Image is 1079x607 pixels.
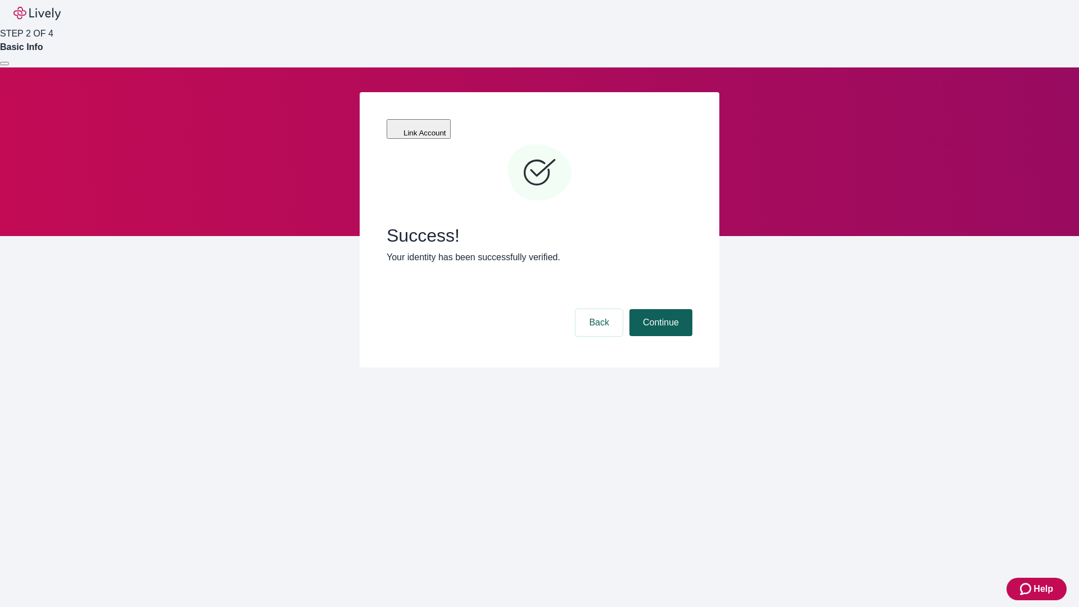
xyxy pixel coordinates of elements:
button: Zendesk support iconHelp [1007,578,1067,600]
button: Link Account [387,119,451,139]
svg: Checkmark icon [506,139,573,207]
span: Success! [387,225,692,246]
img: Lively [13,7,61,20]
button: Continue [629,309,692,336]
button: Back [575,309,623,336]
span: Help [1033,582,1053,596]
svg: Zendesk support icon [1020,582,1033,596]
p: Your identity has been successfully verified. [387,251,692,264]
